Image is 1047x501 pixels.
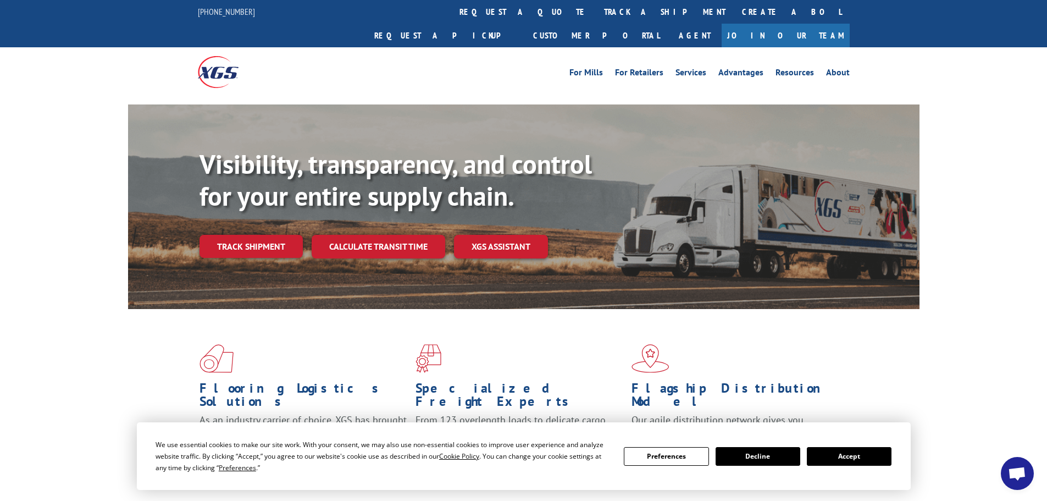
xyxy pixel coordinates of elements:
[137,422,911,490] div: Cookie Consent Prompt
[775,68,814,80] a: Resources
[1001,457,1034,490] div: Open chat
[826,68,850,80] a: About
[198,6,255,17] a: [PHONE_NUMBER]
[312,235,445,258] a: Calculate transit time
[439,452,479,461] span: Cookie Policy
[200,344,234,373] img: xgs-icon-total-supply-chain-intelligence-red
[366,24,525,47] a: Request a pickup
[675,68,706,80] a: Services
[416,414,623,463] p: From 123 overlength loads to delicate cargo, our experienced staff knows the best way to move you...
[454,235,548,258] a: XGS ASSISTANT
[200,147,592,213] b: Visibility, transparency, and control for your entire supply chain.
[156,439,611,474] div: We use essential cookies to make our site work. With your consent, we may also use non-essential ...
[631,344,669,373] img: xgs-icon-flagship-distribution-model-red
[219,463,256,472] span: Preferences
[631,382,839,414] h1: Flagship Distribution Model
[416,344,441,373] img: xgs-icon-focused-on-flooring-red
[416,382,623,414] h1: Specialized Freight Experts
[716,447,800,466] button: Decline
[615,68,663,80] a: For Retailers
[200,414,407,453] span: As an industry carrier of choice, XGS has brought innovation and dedication to flooring logistics...
[631,414,834,439] span: Our agile distribution network gives you nationwide inventory management on demand.
[668,24,722,47] a: Agent
[200,382,407,414] h1: Flooring Logistics Solutions
[200,235,303,258] a: Track shipment
[525,24,668,47] a: Customer Portal
[624,447,708,466] button: Preferences
[569,68,603,80] a: For Mills
[722,24,850,47] a: Join Our Team
[807,447,891,466] button: Accept
[718,68,763,80] a: Advantages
